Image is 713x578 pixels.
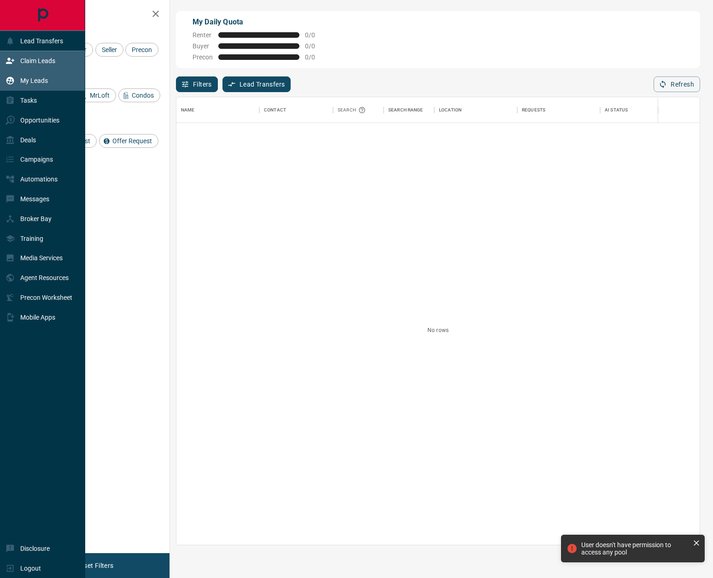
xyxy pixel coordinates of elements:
span: Precon [193,53,213,61]
div: Search Range [384,97,434,123]
span: Seller [99,46,120,53]
button: Refresh [654,76,700,92]
div: Contact [264,97,286,123]
div: AI Status [600,97,701,123]
span: Condos [129,92,157,99]
div: Search Range [388,97,423,123]
div: Seller [95,43,123,57]
span: Renter [193,31,213,39]
div: Location [434,97,517,123]
div: MrLoft [76,88,116,102]
div: Name [181,97,195,123]
h2: Filters [29,9,160,20]
div: AI Status [605,97,628,123]
button: Reset Filters [70,558,119,573]
div: User doesn't have permission to access any pool [581,541,689,556]
div: Requests [522,97,545,123]
span: Precon [129,46,155,53]
span: Offer Request [109,137,155,145]
div: Condos [118,88,160,102]
div: Offer Request [99,134,158,148]
div: Location [439,97,462,123]
div: Search [338,97,368,123]
button: Lead Transfers [222,76,291,92]
p: My Daily Quota [193,17,325,28]
span: 0 / 0 [305,31,325,39]
span: Buyer [193,42,213,50]
button: Filters [176,76,218,92]
div: Contact [259,97,333,123]
span: 0 / 0 [305,53,325,61]
span: 0 / 0 [305,42,325,50]
div: Name [176,97,259,123]
div: Requests [517,97,600,123]
div: Precon [125,43,158,57]
span: MrLoft [87,92,113,99]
